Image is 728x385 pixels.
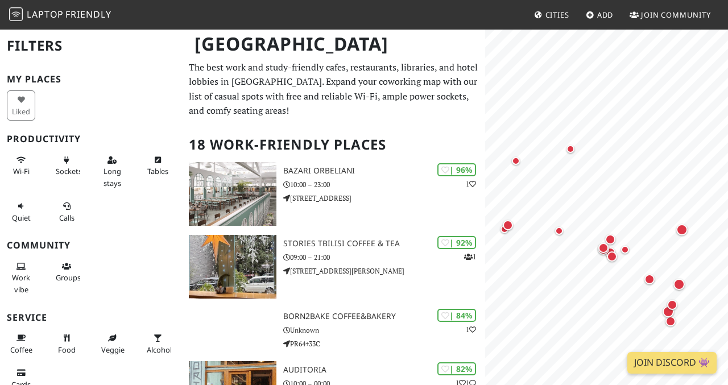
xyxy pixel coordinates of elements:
[7,312,175,323] h3: Service
[182,162,485,226] a: Bazari Orbeliani | 96% 1 Bazari Orbeliani 10:00 – 23:00 [STREET_ADDRESS]
[143,151,172,181] button: Tables
[283,312,486,321] h3: Born2Bake Coffee&Bakery
[52,197,81,227] button: Calls
[147,345,172,355] span: Alcohol
[143,329,172,359] button: Alcohol
[182,235,485,299] a: Stories Tbilisi Coffee & Tea | 92% 1 Stories Tbilisi Coffee & Tea 09:00 – 21:00 [STREET_ADDRESS][...
[641,10,711,20] span: Join Community
[12,213,31,223] span: Quiet
[545,10,569,20] span: Cities
[605,249,619,264] div: Map marker
[627,352,717,374] a: Join Discord 👾
[98,151,126,192] button: Long stays
[283,239,486,249] h3: Stories Tbilisi Coffee & Tea
[618,243,632,256] div: Map marker
[52,257,81,287] button: Groups
[283,338,486,349] p: PR64+33C
[500,218,515,233] div: Map marker
[283,252,486,263] p: 09:00 – 21:00
[642,272,657,287] div: Map marker
[283,266,486,276] p: [STREET_ADDRESS][PERSON_NAME]
[56,272,81,283] span: Group tables
[464,251,476,262] p: 1
[185,28,483,60] h1: [GEOGRAPHIC_DATA]
[7,240,175,251] h3: Community
[12,272,30,294] span: People working
[7,257,35,299] button: Work vibe
[56,166,82,176] span: Power sockets
[564,142,577,156] div: Map marker
[104,166,121,188] span: Long stays
[671,276,687,292] div: Map marker
[581,5,618,25] a: Add
[147,166,168,176] span: Work-friendly tables
[552,224,566,238] div: Map marker
[595,241,611,257] div: Map marker
[58,345,76,355] span: Food
[189,235,276,299] img: Stories Tbilisi Coffee & Tea
[283,365,486,375] h3: Auditoria
[498,222,511,236] div: Map marker
[509,154,523,168] div: Map marker
[27,8,64,20] span: Laptop
[437,236,476,249] div: | 92%
[660,304,676,320] div: Map marker
[665,297,680,312] div: Map marker
[9,5,111,25] a: LaptopFriendly LaptopFriendly
[7,197,35,227] button: Quiet
[437,309,476,322] div: | 84%
[530,5,574,25] a: Cities
[597,10,614,20] span: Add
[13,166,30,176] span: Stable Wi-Fi
[10,345,32,355] span: Coffee
[7,28,175,63] h2: Filters
[283,166,486,176] h3: Bazari Orbeliani
[466,179,476,189] p: 1
[52,151,81,181] button: Sockets
[101,345,125,355] span: Veggie
[437,362,476,375] div: | 82%
[189,162,276,226] img: Bazari Orbeliani
[7,329,35,359] button: Coffee
[603,232,618,247] div: Map marker
[625,5,715,25] a: Join Community
[7,74,175,85] h3: My Places
[283,193,486,204] p: [STREET_ADDRESS]
[65,8,111,20] span: Friendly
[189,60,478,118] p: The best work and study-friendly cafes, restaurants, libraries, and hotel lobbies in [GEOGRAPHIC_...
[674,222,690,238] div: Map marker
[59,213,75,223] span: Video/audio calls
[603,245,618,260] div: Map marker
[182,308,485,352] a: | 84% 1 Born2Bake Coffee&Bakery Unknown PR64+33C
[98,329,126,359] button: Veggie
[466,324,476,335] p: 1
[437,163,476,176] div: | 96%
[283,179,486,190] p: 10:00 – 23:00
[189,127,478,162] h2: 18 Work-Friendly Places
[283,325,486,336] p: Unknown
[7,151,35,181] button: Wi-Fi
[663,314,678,329] div: Map marker
[7,134,175,144] h3: Productivity
[9,7,23,21] img: LaptopFriendly
[596,241,611,255] div: Map marker
[52,329,81,359] button: Food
